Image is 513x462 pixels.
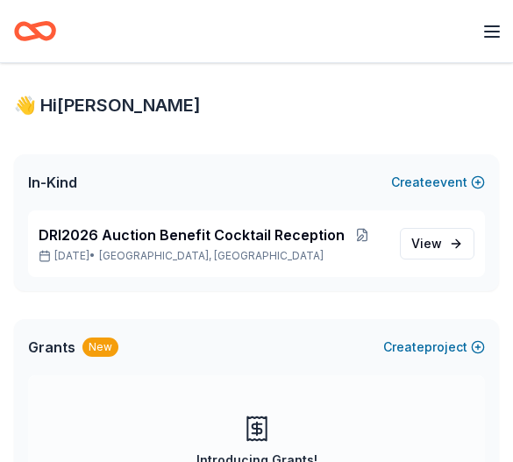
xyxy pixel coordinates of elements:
[14,11,56,52] a: Home
[39,224,345,245] span: DRI2026 Auction Benefit Cocktail Reception
[28,337,75,358] span: Grants
[14,91,499,119] div: 👋 Hi [PERSON_NAME]
[39,249,393,263] p: [DATE] •
[391,172,485,193] button: Createevent
[411,233,442,254] span: View
[28,172,77,193] span: In-Kind
[400,228,474,259] a: View
[383,337,485,358] button: Createproject
[99,249,324,263] span: [GEOGRAPHIC_DATA], [GEOGRAPHIC_DATA]
[82,338,118,357] div: New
